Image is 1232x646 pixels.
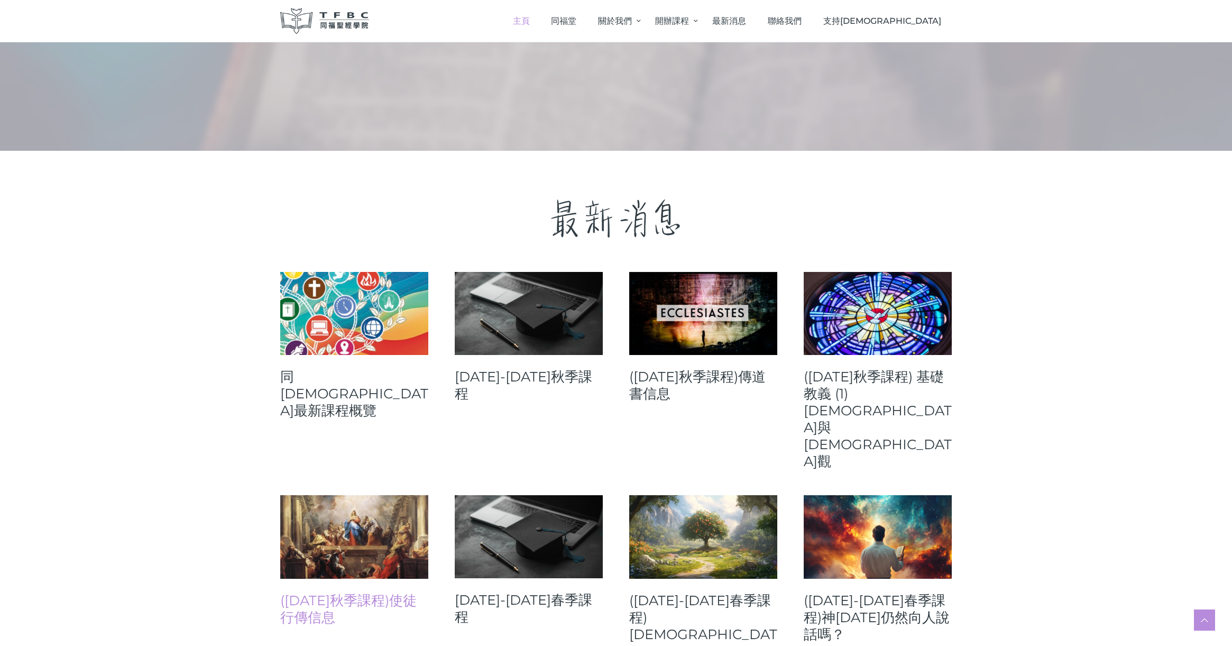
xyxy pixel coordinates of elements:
a: [DATE]-[DATE]秋季課程 [455,368,603,402]
img: 同福聖經學院 TFBC [280,8,369,34]
span: 支持[DEMOGRAPHIC_DATA] [823,16,941,26]
a: 聯絡我們 [757,5,813,37]
span: 同福堂 [551,16,576,26]
a: 最新消息 [702,5,757,37]
a: ([DATE]-[DATE]春季課程)神[DATE]仍然向人說話嗎？ [804,592,952,643]
a: [DATE]-[DATE]春季課程 [455,592,603,625]
a: ([DATE]秋季課程)傳道書信息 [629,368,777,402]
span: 關於我們 [598,16,632,26]
a: 主頁 [502,5,540,37]
a: 支持[DEMOGRAPHIC_DATA] [812,5,952,37]
a: 開辦課程 [645,5,702,37]
a: ([DATE]秋季課程)使徒行傳信息 [280,592,428,626]
span: 聯絡我們 [768,16,802,26]
a: Scroll to top [1194,609,1215,631]
span: 主頁 [513,16,530,26]
a: 關於我們 [587,5,644,37]
span: 開辦課程 [655,16,689,26]
a: 同福堂 [540,5,587,37]
span: 最新消息 [712,16,746,26]
p: 最新消息 [280,188,952,251]
a: 同[DEMOGRAPHIC_DATA]最新課程概覽 [280,368,428,419]
a: ([DATE]秋季課程) 基礎教義 (1) [DEMOGRAPHIC_DATA]與[DEMOGRAPHIC_DATA]觀 [804,368,952,470]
